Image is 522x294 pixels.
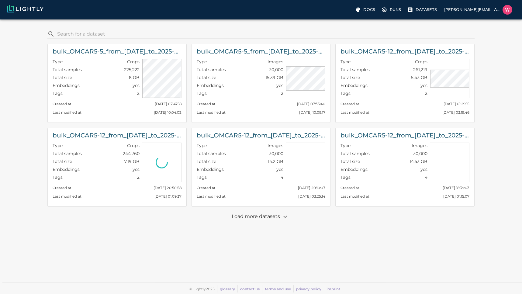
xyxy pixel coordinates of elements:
small: [DATE] 01:29:15 [444,102,469,106]
p: 2 [425,90,427,96]
p: Tags [197,174,207,180]
p: Datasets [416,7,437,12]
img: William Maio [503,5,512,15]
p: 30,000 [269,150,283,157]
h6: bulk_OMCAR5-12_from_2025-08-29_to_2025-08-30_2025-08-31_02-55-43-crops-bounding_box [341,47,469,56]
p: 15.39 GB [265,74,283,81]
p: 2 [281,90,283,96]
p: 30,000 [413,150,427,157]
p: 14.2 GB [268,158,283,164]
small: Last modified at [341,194,369,199]
small: [DATE] 03:25:14 [298,194,325,199]
small: [DATE] 03:19:46 [442,110,469,115]
h6: bulk_OMCAR5-5_from_2025-08-25_to_2025-08-25_2025-08-31_14-13-52 [197,47,325,56]
p: Tags [341,90,351,96]
a: bulk_OMCAR5-12_from_[DATE]_to_2025-08-28_2025-08-31_00-53-22-crops-bounding_boxTypeCropsTotal sam... [47,128,186,207]
p: 30,000 [269,67,283,73]
p: Type [341,59,351,65]
small: [DATE] 01:15:07 [443,194,469,199]
small: [DATE] 01:09:37 [154,194,181,199]
small: [DATE] 20:50:58 [154,186,181,190]
p: Type [197,143,207,149]
p: 7.19 GB [124,158,140,164]
small: Created at [197,186,216,190]
p: 14.53 GB [410,158,427,164]
small: Created at [53,102,71,106]
img: Lightly [7,5,43,12]
small: [DATE] 07:33:40 [297,102,325,106]
p: Total size [53,74,72,81]
label: [PERSON_NAME][EMAIL_ADDRESS][PERSON_NAME]William Maio [442,3,515,16]
p: Tags [341,174,351,180]
small: [DATE] 10:04:02 [154,110,181,115]
a: bulk_OMCAR5-5_from_[DATE]_to_2025-08-25_2025-08-31_14-13-52-crops-bounding_boxTypeCropsTotal samp... [47,44,186,123]
p: [PERSON_NAME][EMAIL_ADDRESS][PERSON_NAME] [444,7,500,12]
p: Crops [415,59,427,65]
p: Embeddings [341,166,368,172]
p: Crops [127,143,140,149]
p: Total samples [197,150,226,157]
p: Total samples [341,67,370,73]
a: bulk_OMCAR5-12_from_[DATE]_to_2025-08-30_2025-08-31_02-55-43-crops-bounding_boxTypeCropsTotal sam... [335,44,474,123]
p: Total samples [53,150,82,157]
p: Embeddings [53,166,80,172]
label: Runs [380,5,403,15]
small: [DATE] 20:10:07 [298,186,325,190]
p: yes [133,166,140,172]
label: Datasets [406,5,439,15]
small: Created at [197,102,216,106]
small: Last modified at [341,110,369,115]
h6: bulk_OMCAR5-12_from_2025-08-29_to_2025-08-30_2025-08-31_02-55-43 [197,130,325,140]
span: © Lightly 2025 [189,287,215,291]
small: Created at [53,186,71,190]
p: Total size [197,158,216,164]
p: yes [276,82,283,88]
small: Last modified at [53,110,81,115]
h6: bulk_OMCAR5-12_from_2025-08-26_to_2025-08-28_2025-08-31_00-53-22 [341,130,469,140]
p: Type [197,59,207,65]
p: Images [268,143,283,149]
p: Load more datasets [232,212,290,222]
p: Total samples [53,67,82,73]
h6: bulk_OMCAR5-5_from_2025-08-25_to_2025-08-25_2025-08-31_14-13-52-crops-bounding_box [53,47,181,56]
p: 2 [137,174,140,180]
label: Docs [354,5,378,15]
small: [DATE] 07:47:18 [155,102,181,106]
a: terms and use [265,287,291,291]
small: Created at [341,102,359,106]
a: glossary [220,287,235,291]
small: Last modified at [197,194,226,199]
a: privacy policy [296,287,321,291]
small: Last modified at [197,110,226,115]
p: 261,219 [413,67,427,73]
a: bulk_OMCAR5-12_from_[DATE]_to_2025-08-28_2025-08-31_00-53-22TypeImagesTotal samples30,000Total si... [335,128,474,207]
p: yes [133,82,140,88]
p: 4 [425,174,427,180]
p: yes [420,82,427,88]
p: Total size [53,158,72,164]
p: Images [268,59,283,65]
p: 5.43 GB [411,74,427,81]
p: Tags [53,174,63,180]
h6: bulk_OMCAR5-12_from_2025-08-26_to_2025-08-28_2025-08-31_00-53-22-crops-bounding_box [53,130,181,140]
p: Embeddings [341,82,368,88]
p: 244,760 [123,150,140,157]
p: Total size [341,74,360,81]
p: yes [276,166,283,172]
p: Type [53,59,63,65]
p: Embeddings [53,82,80,88]
p: 2 [137,90,140,96]
a: imprint [327,287,340,291]
small: [DATE] 10:09:17 [299,110,325,115]
input: search [57,29,472,39]
p: Tags [197,90,207,96]
p: Docs [363,7,375,12]
p: Total size [197,74,216,81]
a: bulk_OMCAR5-12_from_[DATE]_to_2025-08-30_2025-08-31_02-55-43TypeImagesTotal samples30,000Total si... [192,128,330,207]
p: Runs [390,7,401,12]
p: Total samples [197,67,226,73]
p: 225,222 [124,67,140,73]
